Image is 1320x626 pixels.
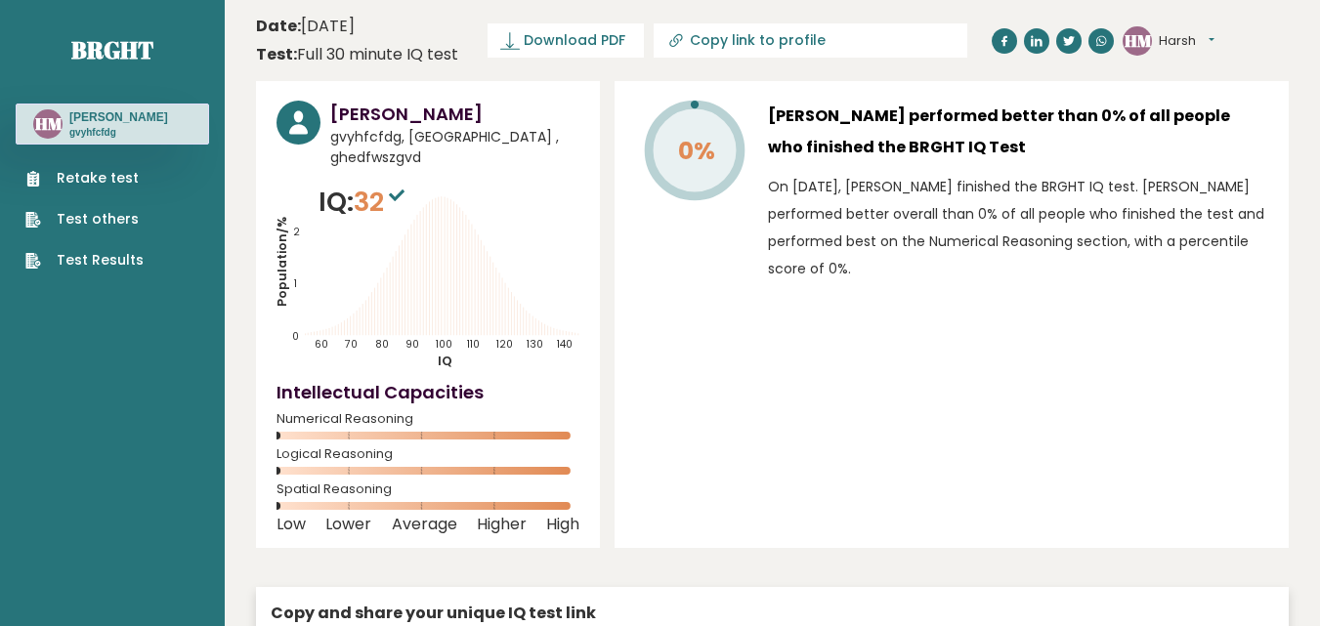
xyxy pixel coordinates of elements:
[271,602,1274,625] div: Copy and share your unique IQ test link
[293,225,300,239] tspan: 2
[69,109,168,125] h3: [PERSON_NAME]
[477,521,527,528] span: Higher
[678,134,715,168] tspan: 0%
[25,209,144,230] a: Test others
[488,23,644,58] a: Download PDF
[439,353,453,369] tspan: IQ
[256,15,301,37] b: Date:
[256,15,355,38] time: [DATE]
[294,276,297,291] tspan: 1
[256,43,297,65] b: Test:
[25,168,144,188] a: Retake test
[256,43,458,66] div: Full 30 minute IQ test
[354,184,409,220] span: 32
[71,34,153,65] a: Brght
[1159,31,1214,51] button: Harsh
[277,521,306,528] span: Low
[405,337,419,352] tspan: 90
[376,337,390,352] tspan: 80
[546,521,579,528] span: High
[437,337,453,352] tspan: 100
[345,337,359,352] tspan: 70
[277,415,579,423] span: Numerical Reasoning
[277,450,579,458] span: Logical Reasoning
[527,337,543,352] tspan: 130
[468,337,481,352] tspan: 110
[274,217,290,307] tspan: Population/%
[558,337,574,352] tspan: 140
[69,126,168,140] p: gvyhfcfdg
[392,521,457,528] span: Average
[277,379,579,405] h4: Intellectual Capacities
[25,250,144,271] a: Test Results
[325,521,371,528] span: Lower
[277,485,579,493] span: Spatial Reasoning
[768,101,1268,163] h3: [PERSON_NAME] performed better than 0% of all people who finished the BRGHT IQ Test
[319,183,409,222] p: IQ:
[330,101,579,127] h3: [PERSON_NAME]
[768,173,1268,282] p: On [DATE], [PERSON_NAME] finished the BRGHT IQ test. [PERSON_NAME] performed better overall than ...
[35,112,63,135] text: HM
[1125,28,1152,51] text: HM
[292,330,299,345] tspan: 0
[330,127,579,168] span: gvyhfcfdg, [GEOGRAPHIC_DATA] , ghedfwszgvd
[315,337,328,352] tspan: 60
[524,30,625,51] span: Download PDF
[497,337,514,352] tspan: 120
